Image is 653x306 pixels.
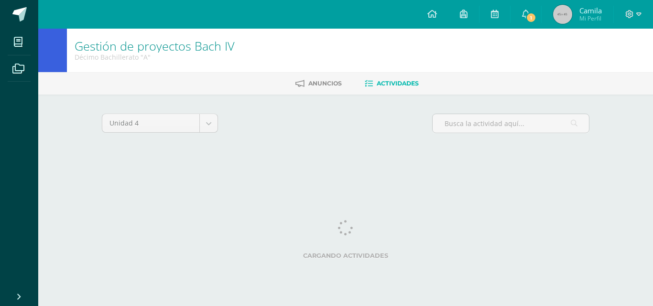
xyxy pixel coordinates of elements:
[365,76,419,91] a: Actividades
[579,6,602,15] span: Camila
[75,38,235,54] a: Gestión de proyectos Bach IV
[109,114,192,132] span: Unidad 4
[526,12,536,23] span: 1
[75,39,235,53] h1: Gestión de proyectos Bach IV
[579,14,602,22] span: Mi Perfil
[433,114,589,133] input: Busca la actividad aquí...
[102,114,218,132] a: Unidad 4
[308,80,342,87] span: Anuncios
[102,252,589,259] label: Cargando actividades
[75,53,235,62] div: Décimo Bachillerato 'A'
[377,80,419,87] span: Actividades
[553,5,572,24] img: 45x45
[295,76,342,91] a: Anuncios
